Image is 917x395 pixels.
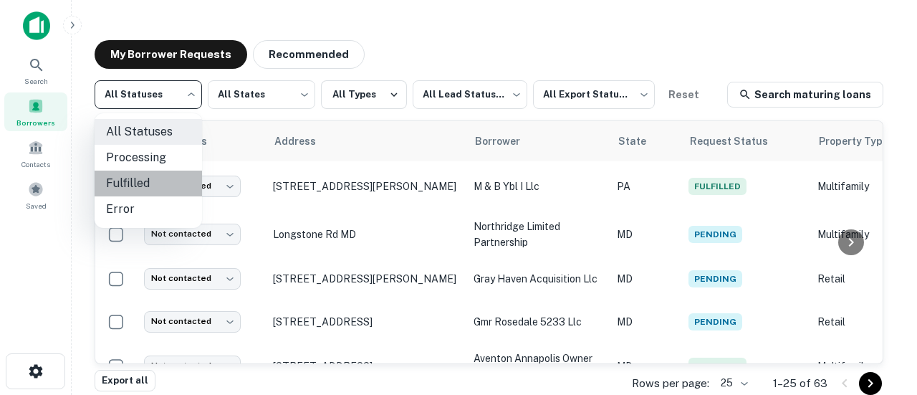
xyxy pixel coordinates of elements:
[95,145,202,171] li: Processing
[95,171,202,196] li: Fulfilled
[845,234,917,303] iframe: Chat Widget
[95,196,202,222] li: Error
[95,119,202,145] li: All Statuses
